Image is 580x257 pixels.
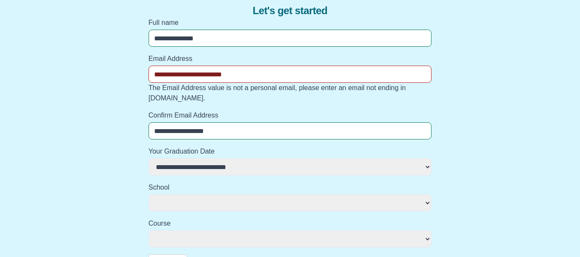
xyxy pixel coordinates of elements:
[149,18,432,28] label: Full name
[149,218,432,229] label: Course
[149,110,432,121] label: Confirm Email Address
[252,4,327,18] span: Let's get started
[149,146,432,157] label: Your Graduation Date
[149,84,406,102] span: The Email Address value is not a personal email, please enter an email not ending in [DOMAIN_NAME].
[149,54,432,64] label: Email Address
[149,182,432,193] label: School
